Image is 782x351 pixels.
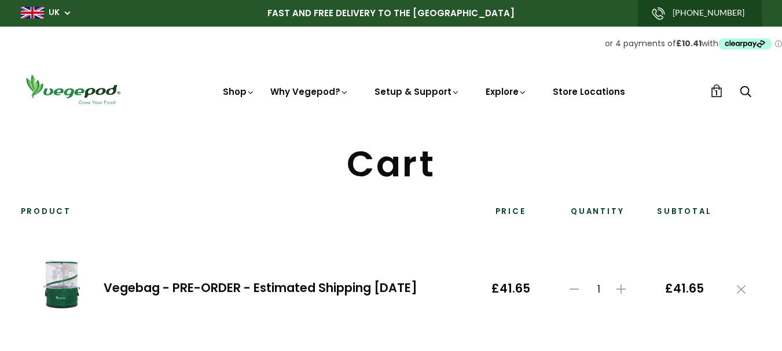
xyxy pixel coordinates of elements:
span: £41.65 [662,282,707,296]
a: 1 [710,84,723,97]
a: Search [740,86,751,98]
a: Vegebag - PRE-ORDER - Estimated Shipping [DATE] [104,279,417,296]
th: Product [21,206,474,226]
th: Price [474,206,548,226]
a: Shop [223,86,255,98]
a: Explore [486,86,527,98]
th: Quantity [548,206,648,226]
a: Store Locations [553,86,625,98]
th: Subtotal [648,206,721,226]
h1: Cart [21,146,762,182]
a: UK [49,7,60,19]
img: Vegepod [21,73,125,106]
span: 1 [585,283,613,295]
span: £41.65 [488,282,534,296]
img: gb_large.png [21,7,44,19]
span: 1 [715,87,718,98]
a: Setup & Support [375,86,460,98]
img: Vegebag - PRE-ORDER - Estimated Shipping September 15th [35,257,90,312]
a: Why Vegepod? [270,86,349,98]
